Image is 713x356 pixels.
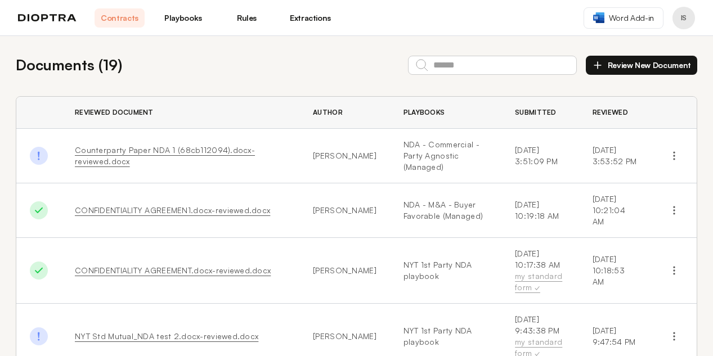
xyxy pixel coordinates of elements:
[403,325,488,348] a: NYT 1st Party NDA playbook
[158,8,208,28] a: Playbooks
[579,183,652,238] td: [DATE] 10:21:04 AM
[75,265,271,275] a: CONFIDENTIALITY AGREEMENT.docx-reviewed.docx
[30,327,48,345] img: Done
[30,147,48,165] img: Done
[501,183,579,238] td: [DATE] 10:19:18 AM
[285,8,335,28] a: Extractions
[390,97,501,129] th: Playbooks
[75,145,255,166] a: Counterparty Paper NDA 1 (68cb112094).docx-reviewed.docx
[299,183,390,238] td: [PERSON_NAME]
[16,54,122,76] h2: Documents ( 19 )
[501,97,579,129] th: Submitted
[609,12,654,24] span: Word Add-in
[95,8,145,28] a: Contracts
[30,201,48,219] img: Done
[593,12,604,23] img: word
[579,238,652,304] td: [DATE] 10:18:53 AM
[579,129,652,183] td: [DATE] 3:53:52 PM
[403,139,488,173] a: NDA - Commercial - Party Agnostic (Managed)
[75,331,258,341] a: NYT Std Mutual_NDA test 2.docx-reviewed.docx
[501,238,579,304] td: [DATE] 10:17:38 AM
[18,14,77,22] img: logo
[579,97,652,129] th: Reviewed
[299,129,390,183] td: [PERSON_NAME]
[584,7,663,29] a: Word Add-in
[672,7,695,29] button: Profile menu
[299,97,390,129] th: Author
[75,205,270,215] a: CONFIDENTIALITY AGREEMEN1.docx-reviewed.docx
[586,56,697,75] button: Review New Document
[61,97,299,129] th: Reviewed Document
[222,8,272,28] a: Rules
[299,238,390,304] td: [PERSON_NAME]
[501,129,579,183] td: [DATE] 3:51:09 PM
[515,271,565,293] div: my standard form ✓
[403,259,488,282] a: NYT 1st Party NDA playbook
[403,199,488,222] a: NDA - M&A - Buyer Favorable (Managed)
[30,262,48,280] img: Done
